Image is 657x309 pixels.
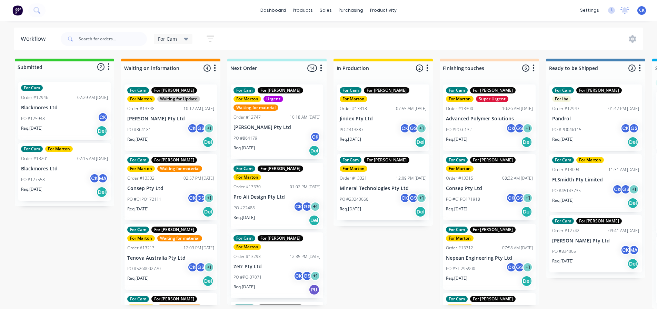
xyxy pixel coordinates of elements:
[514,262,525,272] div: GS
[196,123,206,133] div: GS
[612,184,623,195] div: CK
[521,206,532,217] div: Del
[337,154,429,220] div: For CamFor [PERSON_NAME]For MartonOrder #1332112:09 PM [DATE]Mineral Technologies Pty LtdPO #2324...
[446,227,468,233] div: For Cam
[151,227,197,233] div: For [PERSON_NAME]
[552,188,581,194] p: PO #45143735
[446,196,480,202] p: PO #C1PO171918
[340,206,361,212] p: Req. [DATE]
[233,124,320,130] p: [PERSON_NAME] Pty Ltd
[552,116,639,122] p: Pandrol
[293,271,304,281] div: CK
[337,84,429,151] div: For CamFor [PERSON_NAME]For MartonOrder #1331807:55 AM [DATE]Jindex Pty LtdPO #413887CKGS+1Req.[D...
[470,227,516,233] div: For [PERSON_NAME]
[302,201,312,212] div: GS
[204,262,214,272] div: + 1
[21,116,45,122] p: PO #175948
[309,145,320,156] div: Del
[21,125,42,131] p: Req. [DATE]
[187,123,198,133] div: CK
[470,157,516,163] div: For [PERSON_NAME]
[576,218,622,224] div: For [PERSON_NAME]
[233,184,261,190] div: Order #13330
[552,218,574,224] div: For Cam
[233,96,261,102] div: For Marton
[21,35,49,43] div: Workflow
[290,253,320,260] div: 12:35 PM [DATE]
[233,264,320,270] p: Zetr Pty Ltd
[639,7,645,13] span: CK
[552,167,579,173] div: Order #13094
[340,136,361,142] p: Req. [DATE]
[506,193,516,203] div: CK
[127,186,214,191] p: Consep Pty Ltd
[620,123,631,133] div: CK
[502,106,533,112] div: 10:26 AM [DATE]
[127,255,214,261] p: Tenova Australia Pty Ltd
[310,132,320,142] div: CK
[608,106,639,112] div: 01:42 PM [DATE]
[233,205,255,211] p: PO #22488
[187,193,198,203] div: CK
[620,184,631,195] div: GS
[302,271,312,281] div: GS
[96,187,107,198] div: Del
[620,245,631,255] div: CK
[202,137,213,148] div: Del
[506,262,516,272] div: CK
[446,106,473,112] div: Order #13300
[446,87,468,93] div: For Cam
[258,166,303,172] div: For [PERSON_NAME]
[608,167,639,173] div: 11:31 AM [DATE]
[514,193,525,203] div: GS
[629,245,639,255] div: MA
[125,224,217,290] div: For CamFor [PERSON_NAME]For MartonWaiting for materialOrder #1321312:03 PM [DATE]Tenova Australia...
[127,127,151,133] p: PO #864181
[446,96,474,102] div: For Marton
[183,106,214,112] div: 10:17 AM [DATE]
[233,215,255,221] p: Req. [DATE]
[233,145,255,151] p: Req. [DATE]
[552,228,579,234] div: Order #12742
[127,235,155,241] div: For Marton
[258,87,303,93] div: For [PERSON_NAME]
[127,106,155,112] div: Order #13348
[204,193,214,203] div: + 1
[263,96,283,102] div: Urgent
[309,284,320,295] div: PU
[552,248,576,255] p: PO #834005
[446,245,473,251] div: Order #13312
[233,235,255,241] div: For Cam
[446,166,474,172] div: For Marton
[552,238,639,244] p: [PERSON_NAME] Pty Ltd
[233,284,255,290] p: Req. [DATE]
[233,135,257,141] p: PO #864179
[21,156,48,162] div: Order #13201
[233,166,255,172] div: For Cam
[577,5,603,16] div: settings
[340,175,367,181] div: Order #13321
[21,177,45,183] p: PO #177558
[552,127,581,133] p: PO #PO046115
[127,227,149,233] div: For Cam
[629,184,639,195] div: + 1
[552,106,579,112] div: Order #12947
[127,96,155,102] div: For Marton
[127,136,149,142] p: Req. [DATE]
[257,5,289,16] a: dashboard
[45,146,73,152] div: For Marton
[157,166,202,172] div: Waiting for material
[151,157,197,163] div: For [PERSON_NAME]
[77,94,108,101] div: 07:29 AM [DATE]
[408,123,418,133] div: GS
[183,245,214,251] div: 12:03 PM [DATE]
[183,175,214,181] div: 02:57 PM [DATE]
[340,116,427,122] p: Jindex Pty Ltd
[79,32,147,46] input: Search for orders...
[576,87,622,93] div: For [PERSON_NAME]
[127,206,149,212] p: Req. [DATE]
[127,275,149,281] p: Req. [DATE]
[627,198,638,209] div: Del
[98,112,108,122] div: CK
[446,116,533,122] p: Advanced Polymer Solutions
